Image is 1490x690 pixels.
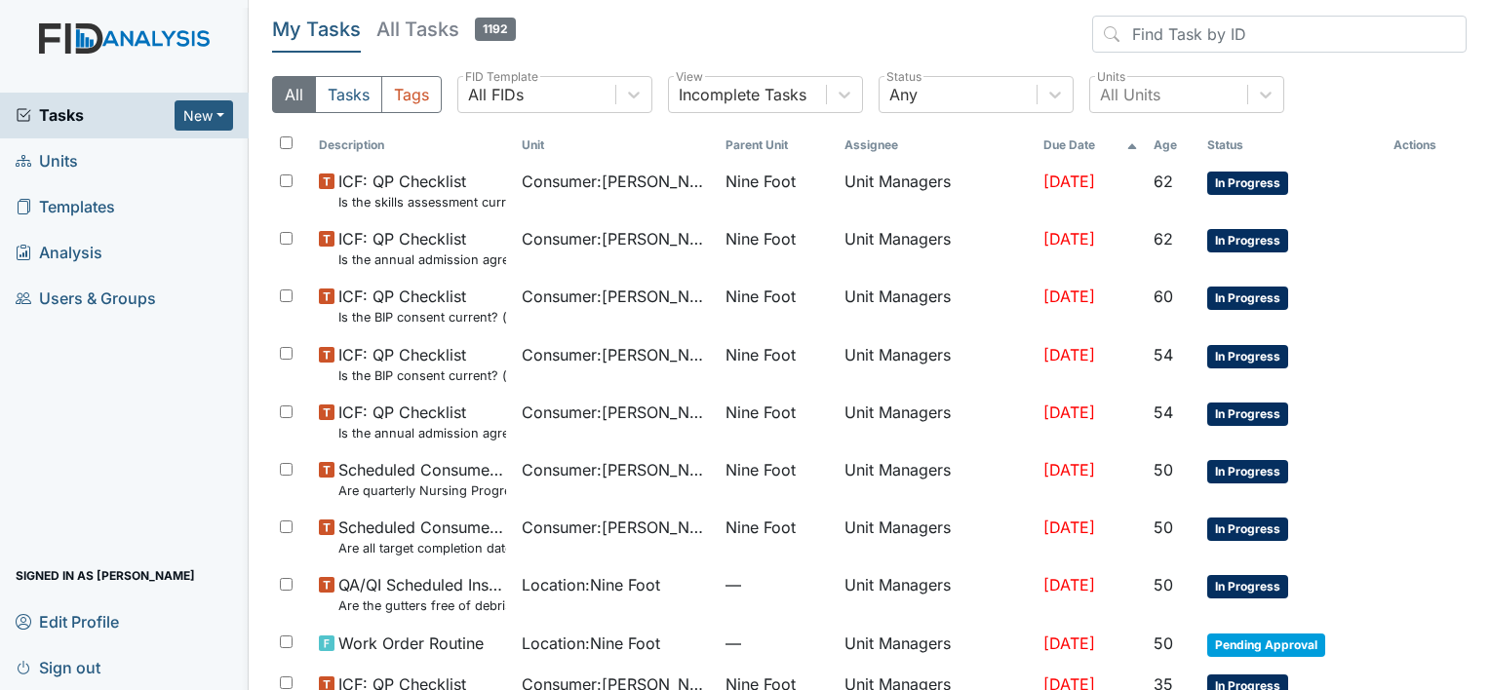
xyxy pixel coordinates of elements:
span: Nine Foot [725,170,796,193]
span: Pending Approval [1207,633,1325,657]
span: Nine Foot [725,343,796,366]
span: 50 [1154,575,1173,594]
a: Tasks [16,103,175,127]
th: Toggle SortBy [514,129,717,162]
span: Consumer : [PERSON_NAME] [522,285,709,308]
span: 1192 [475,18,516,41]
input: Find Task by ID [1092,16,1467,53]
span: Nine Foot [725,285,796,308]
small: Is the BIP consent current? (document the date, BIP number in the comment section) [338,308,506,326]
span: Consumer : [PERSON_NAME] [522,401,709,424]
small: Are all target completion dates current (not expired)? [338,539,506,557]
td: Unit Managers [837,277,1036,334]
span: QA/QI Scheduled Inspection Are the gutters free of debris? [338,573,506,615]
span: Consumer : [PERSON_NAME] [522,458,709,481]
span: 50 [1154,460,1173,479]
button: Tasks [315,76,382,113]
span: ICF: QP Checklist Is the annual admission agreement current? (document the date in the comment se... [338,401,506,442]
span: Sign out [16,652,100,682]
span: In Progress [1207,172,1288,195]
span: ICF: QP Checklist Is the BIP consent current? (document the date, BIP number in the comment section) [338,285,506,326]
button: Tags [381,76,442,113]
span: [DATE] [1043,460,1095,479]
span: Nine Foot [725,516,796,539]
span: In Progress [1207,517,1288,541]
span: Scheduled Consumer Chart Review Are all target completion dates current (not expired)? [338,516,506,557]
td: Unit Managers [837,335,1036,393]
div: All FIDs [468,83,524,106]
span: Users & Groups [16,284,156,314]
span: 50 [1154,633,1173,653]
span: 62 [1154,172,1173,191]
span: 50 [1154,517,1173,537]
span: Scheduled Consumer Chart Review Are quarterly Nursing Progress Notes/Visual Assessments completed... [338,458,506,500]
td: Unit Managers [837,508,1036,565]
span: [DATE] [1043,345,1095,364]
h5: All Tasks [376,16,516,43]
small: Are the gutters free of debris? [338,596,506,615]
th: Toggle SortBy [311,129,514,162]
span: 62 [1154,229,1173,249]
div: Incomplete Tasks [679,83,806,106]
span: Consumer : [PERSON_NAME] [522,170,709,193]
span: In Progress [1207,345,1288,368]
span: Nine Foot [725,458,796,481]
span: Location : Nine Foot [522,632,660,655]
h5: My Tasks [272,16,361,43]
span: ICF: QP Checklist Is the BIP consent current? (document the date, BIP number in the comment section) [338,343,506,385]
th: Actions [1386,129,1467,162]
span: [DATE] [1043,229,1095,249]
input: Toggle All Rows Selected [280,136,293,149]
td: Unit Managers [837,162,1036,219]
td: Unit Managers [837,219,1036,277]
small: Is the BIP consent current? (document the date, BIP number in the comment section) [338,366,506,385]
span: Signed in as [PERSON_NAME] [16,560,195,591]
small: Are quarterly Nursing Progress Notes/Visual Assessments completed by the end of the month followi... [338,481,506,500]
td: Unit Managers [837,624,1036,665]
span: Consumer : [PERSON_NAME] [522,227,709,250]
th: Toggle SortBy [1146,129,1200,162]
span: Units [16,146,78,176]
div: All Units [1100,83,1160,106]
span: Analysis [16,238,102,268]
span: Templates [16,192,115,222]
td: Unit Managers [837,393,1036,450]
small: Is the annual admission agreement current? (document the date in the comment section) [338,424,506,442]
span: [DATE] [1043,517,1095,537]
span: — [725,632,829,655]
span: In Progress [1207,575,1288,598]
th: Toggle SortBy [718,129,837,162]
small: Is the skills assessment current? (document the date in the comment section) [338,193,506,211]
span: 54 [1154,345,1173,364]
span: [DATE] [1043,172,1095,191]
td: Unit Managers [837,565,1036,623]
div: Type filter [272,76,442,113]
span: ICF: QP Checklist Is the skills assessment current? (document the date in the comment section) [338,170,506,211]
span: 60 [1154,287,1173,306]
span: In Progress [1207,402,1288,426]
span: Consumer : [PERSON_NAME] [522,343,709,366]
span: ICF: QP Checklist Is the annual admission agreement current? (document the date in the comment se... [338,227,506,269]
span: [DATE] [1043,287,1095,306]
span: [DATE] [1043,402,1095,422]
button: New [175,100,233,131]
span: Nine Foot [725,401,796,424]
span: 54 [1154,402,1173,422]
span: Work Order Routine [338,632,484,655]
span: In Progress [1207,460,1288,483]
span: — [725,573,829,596]
span: [DATE] [1043,633,1095,653]
div: Any [889,83,918,106]
span: Consumer : [PERSON_NAME] [522,516,709,539]
small: Is the annual admission agreement current? (document the date in the comment section) [338,250,506,269]
button: All [272,76,316,113]
span: In Progress [1207,229,1288,252]
span: [DATE] [1043,575,1095,594]
th: Toggle SortBy [1036,129,1146,162]
th: Toggle SortBy [1199,129,1385,162]
span: In Progress [1207,287,1288,310]
span: Edit Profile [16,606,119,636]
th: Assignee [837,129,1036,162]
span: Nine Foot [725,227,796,250]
